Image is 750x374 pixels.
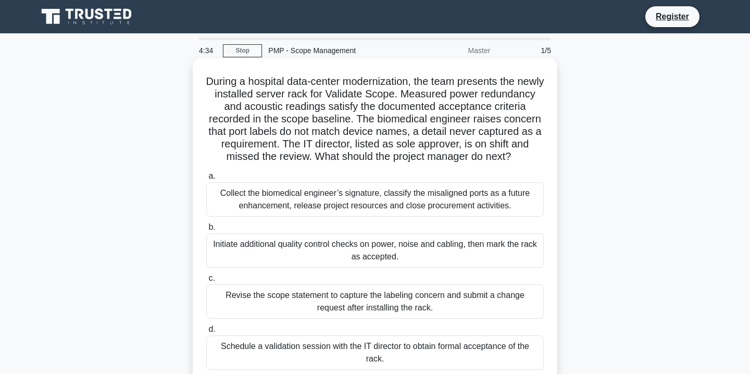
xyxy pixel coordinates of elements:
div: Schedule a validation session with the IT director to obtain formal acceptance of the rack. [206,335,544,370]
div: 4:34 [193,40,223,61]
div: PMP - Scope Management [262,40,405,61]
span: a. [208,171,215,180]
h5: During a hospital data-center modernization, the team presents the newly installed server rack fo... [205,75,545,164]
a: Stop [223,44,262,57]
span: c. [208,273,215,282]
span: d. [208,325,215,333]
div: Revise the scope statement to capture the labeling concern and submit a change request after inst... [206,284,544,319]
div: Collect the biomedical engineer’s signature, classify the misaligned ports as a future enhancemen... [206,182,544,217]
div: 1/5 [496,40,557,61]
div: Master [405,40,496,61]
a: Register [649,10,695,23]
span: b. [208,222,215,231]
div: Initiate additional quality control checks on power, noise and cabling, then mark the rack as acc... [206,233,544,268]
